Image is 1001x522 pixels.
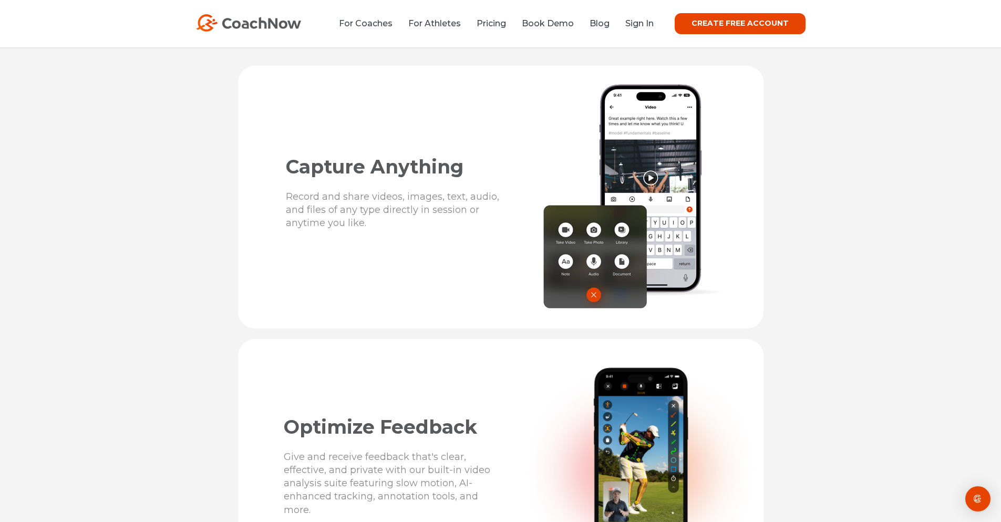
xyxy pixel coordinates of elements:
[196,14,301,32] img: CoachNow Logo
[675,13,806,34] a: CREATE FREE ACCOUNT
[965,486,990,511] div: Open Intercom Messenger
[286,155,463,178] span: Capture Anything
[590,18,610,28] a: Blog
[540,76,750,312] img: Capture Weightlifting
[522,18,574,28] a: Book Demo
[408,18,461,28] a: For Athletes
[625,18,654,28] a: Sign In
[339,18,393,28] a: For Coaches
[286,190,501,241] p: Record and share videos, images, text, audio, and files of any type directly in session or anytim...
[284,415,477,438] span: Optimize Feedback
[477,18,506,28] a: Pricing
